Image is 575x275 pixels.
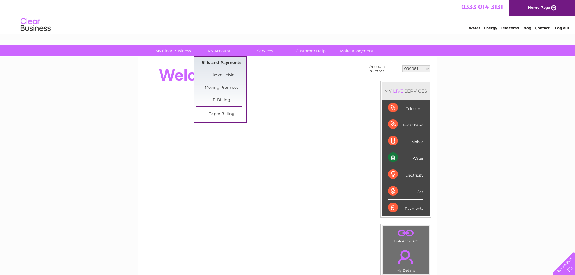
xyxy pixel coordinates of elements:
a: Energy [484,26,497,30]
div: MY SERVICES [382,82,430,100]
a: 0333 014 3131 [461,3,503,11]
a: Bills and Payments [196,57,246,69]
a: My Clear Business [148,45,198,56]
a: . [384,246,427,267]
a: Contact [535,26,550,30]
a: Water [469,26,480,30]
a: E-Billing [196,94,246,106]
div: Water [388,149,423,166]
div: Clear Business is a trading name of Verastar Limited (registered in [GEOGRAPHIC_DATA] No. 3667643... [145,3,430,29]
div: Telecoms [388,100,423,116]
td: My Details [382,245,429,274]
td: Account number [368,63,401,75]
div: Payments [388,200,423,216]
a: Blog [522,26,531,30]
img: logo.png [20,16,51,34]
a: Services [240,45,290,56]
a: My Account [194,45,244,56]
a: Paper Billing [196,108,246,120]
a: Direct Debit [196,69,246,82]
div: LIVE [392,88,404,94]
a: Moving Premises [196,82,246,94]
a: . [384,228,427,238]
div: Mobile [388,133,423,149]
a: Make A Payment [332,45,382,56]
a: Telecoms [501,26,519,30]
a: Log out [555,26,569,30]
div: Broadband [388,116,423,133]
div: Gas [388,183,423,200]
div: Electricity [388,166,423,183]
a: Customer Help [286,45,336,56]
td: Link Account [382,226,429,245]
